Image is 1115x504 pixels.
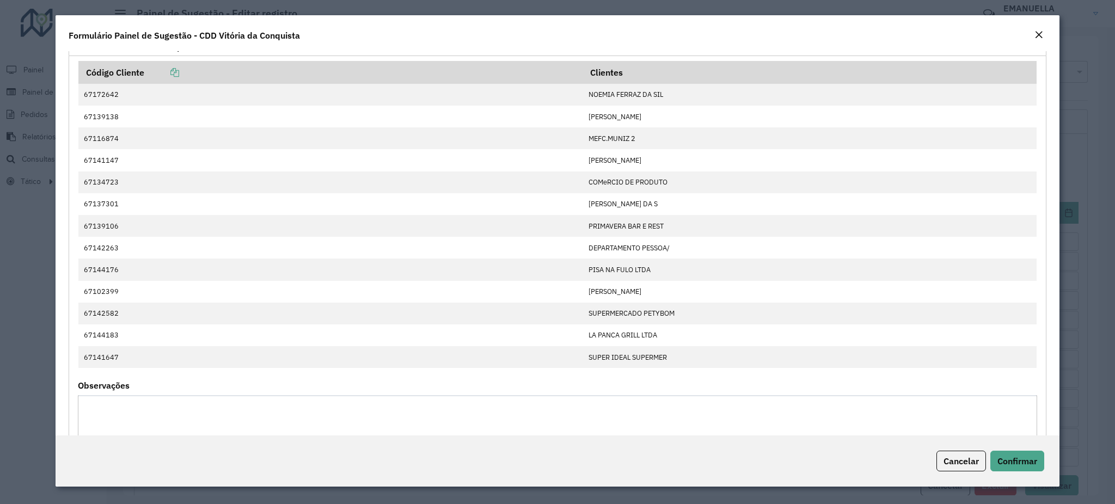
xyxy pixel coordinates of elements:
[997,456,1037,466] span: Confirmar
[78,171,583,193] td: 67134723
[990,451,1044,471] button: Confirmar
[78,215,583,237] td: 67139106
[583,259,1037,280] td: PISA NA FULO LTDA
[583,346,1037,368] td: SUPER IDEAL SUPERMER
[78,127,583,149] td: 67116874
[78,303,583,324] td: 67142582
[78,324,583,346] td: 67144183
[583,61,1037,84] th: Clientes
[78,149,583,171] td: 67141147
[78,61,583,84] th: Código Cliente
[78,281,583,303] td: 67102399
[69,56,1046,501] div: Priorizar Cliente - Não podem ficar no buffer
[583,106,1037,127] td: [PERSON_NAME]
[583,281,1037,303] td: [PERSON_NAME]
[583,149,1037,171] td: [PERSON_NAME]
[1034,30,1043,39] em: Fechar
[78,379,130,392] label: Observações
[583,193,1037,215] td: [PERSON_NAME] DA S
[583,127,1037,149] td: MEFC.MUNIZ 2
[583,84,1037,106] td: NOEMIA FERRAZ DA SIL
[583,237,1037,259] td: DEPARTAMENTO PESSOA/
[78,193,583,215] td: 67137301
[583,303,1037,324] td: SUPERMERCADO PETYBOM
[78,106,583,127] td: 67139138
[87,42,265,51] span: Priorizar Cliente - Não podem ficar no buffer
[78,259,583,280] td: 67144176
[78,84,583,106] td: 67172642
[69,29,300,42] h4: Formulário Painel de Sugestão - CDD Vitória da Conquista
[583,171,1037,193] td: COMeRCIO DE PRODUTO
[78,237,583,259] td: 67142263
[583,324,1037,346] td: LA PANCA GRILL LTDA
[1031,28,1046,42] button: Close
[936,451,986,471] button: Cancelar
[583,215,1037,237] td: PRIMAVERA BAR E REST
[944,456,979,466] span: Cancelar
[78,346,583,368] td: 67141647
[144,67,179,78] a: Copiar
